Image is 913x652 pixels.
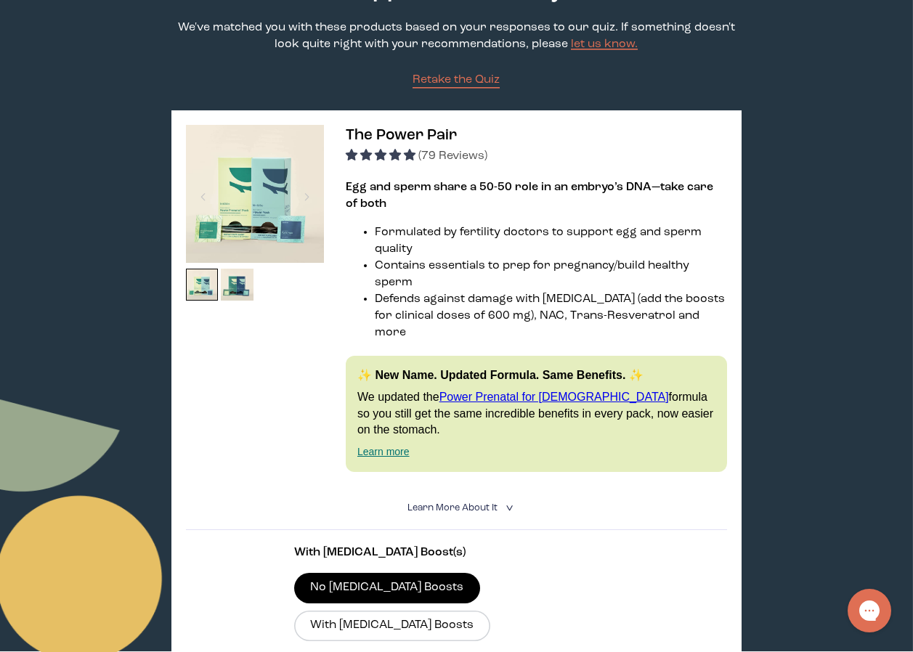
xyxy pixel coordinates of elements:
[186,269,219,301] img: thumbnail image
[186,125,324,263] img: thumbnail image
[294,545,619,561] p: With [MEDICAL_DATA] Boost(s)
[346,128,457,143] span: The Power Pair
[439,391,669,403] a: Power Prenatal for [DEMOGRAPHIC_DATA]
[357,389,715,438] p: We updated the formula so you still get the same incredible benefits in every pack, now easier on...
[571,38,638,50] a: let us know.
[294,573,480,603] label: No [MEDICAL_DATA] Boosts
[171,20,742,53] p: We've matched you with these products based on your responses to our quiz. If something doesn't l...
[407,503,498,513] span: Learn More About it
[407,501,505,515] summary: Learn More About it <
[357,446,410,457] a: Learn more
[357,369,644,381] strong: ✨ New Name. Updated Formula. Same Benefits. ✨
[375,258,727,291] li: Contains essentials to prep for pregnancy/build healthy sperm
[375,224,727,258] li: Formulated by fertility doctors to support egg and sperm quality
[375,291,727,341] li: Defends against damage with [MEDICAL_DATA] (add the boosts for clinical doses of 600 mg), NAC, Tr...
[221,269,253,301] img: thumbnail image
[346,182,713,210] strong: Egg and sperm share a 50-50 role in an embryo’s DNA—take care of both
[418,150,487,162] span: (79 Reviews)
[413,74,500,86] span: Retake the Quiz
[294,611,490,641] label: With [MEDICAL_DATA] Boosts
[413,72,500,89] a: Retake the Quiz
[501,504,515,512] i: <
[346,150,418,162] span: 4.92 stars
[840,584,898,637] iframe: Gorgias live chat messenger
